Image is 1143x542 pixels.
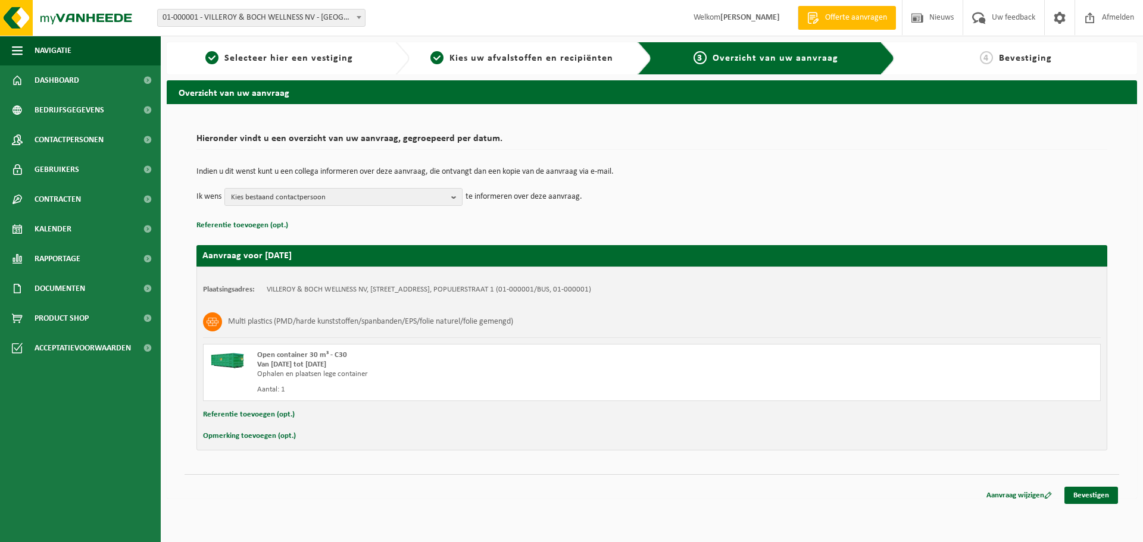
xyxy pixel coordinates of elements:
button: Referentie toevoegen (opt.) [203,407,295,422]
h2: Hieronder vindt u een overzicht van uw aanvraag, gegroepeerd per datum. [196,134,1107,150]
span: Kies bestaand contactpersoon [231,189,446,206]
strong: Van [DATE] tot [DATE] [257,361,326,368]
img: HK-XC-30-GN-00.png [210,350,245,368]
span: Dashboard [35,65,79,95]
a: 1Selecteer hier een vestiging [173,51,386,65]
strong: Aanvraag voor [DATE] [202,251,292,261]
a: 2Kies uw afvalstoffen en recipiënten [416,51,629,65]
span: 4 [980,51,993,64]
span: Product Shop [35,303,89,333]
span: Overzicht van uw aanvraag [713,54,838,63]
span: Selecteer hier een vestiging [224,54,353,63]
span: Contactpersonen [35,125,104,155]
span: Contracten [35,184,81,214]
span: 1 [205,51,218,64]
p: Ik wens [196,188,221,206]
button: Opmerking toevoegen (opt.) [203,428,296,444]
span: Kies uw afvalstoffen en recipiënten [449,54,613,63]
span: Offerte aanvragen [822,12,890,24]
a: Aanvraag wijzigen [978,487,1061,504]
span: Open container 30 m³ - C30 [257,351,347,359]
span: Acceptatievoorwaarden [35,333,131,363]
a: Bevestigen [1064,487,1118,504]
strong: Plaatsingsadres: [203,286,255,293]
td: VILLEROY & BOCH WELLNESS NV, [STREET_ADDRESS], POPULIERSTRAAT 1 (01-000001/BUS, 01-000001) [267,285,591,295]
span: 3 [694,51,707,64]
p: te informeren over deze aanvraag. [466,188,582,206]
strong: [PERSON_NAME] [720,13,780,22]
span: Rapportage [35,244,80,274]
span: 01-000001 - VILLEROY & BOCH WELLNESS NV - ROESELARE [158,10,365,26]
span: Documenten [35,274,85,303]
span: Gebruikers [35,155,79,184]
span: Navigatie [35,36,71,65]
div: Ophalen en plaatsen lege container [257,369,699,379]
span: Kalender [35,214,71,244]
h3: Multi plastics (PMD/harde kunststoffen/spanbanden/EPS/folie naturel/folie gemengd) [228,312,513,331]
span: Bevestiging [999,54,1052,63]
button: Kies bestaand contactpersoon [224,188,463,206]
div: Aantal: 1 [257,385,699,394]
h2: Overzicht van uw aanvraag [167,80,1137,104]
span: Bedrijfsgegevens [35,95,104,125]
span: 01-000001 - VILLEROY & BOCH WELLNESS NV - ROESELARE [157,9,366,27]
button: Referentie toevoegen (opt.) [196,218,288,233]
span: 2 [430,51,444,64]
p: Indien u dit wenst kunt u een collega informeren over deze aanvraag, die ontvangt dan een kopie v... [196,168,1107,176]
a: Offerte aanvragen [798,6,896,30]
